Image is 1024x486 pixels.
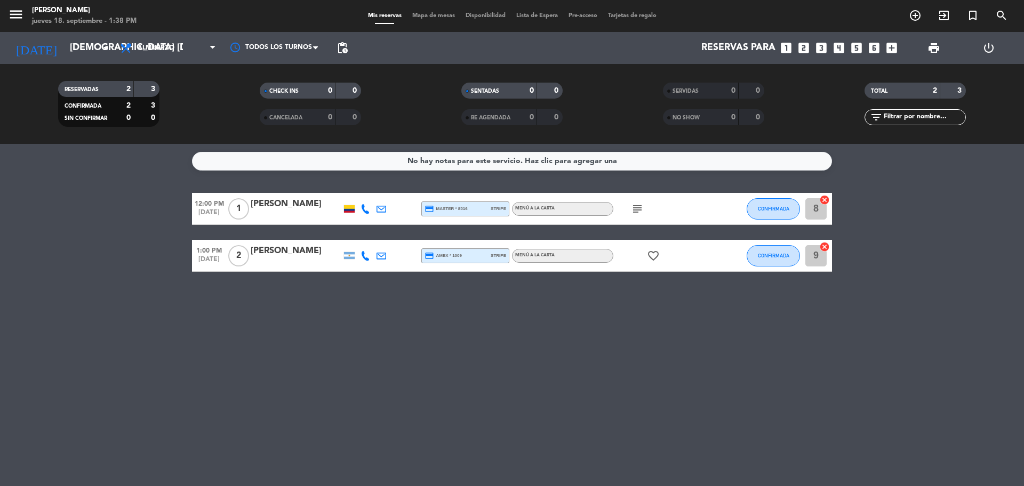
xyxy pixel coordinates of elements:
[909,9,922,22] i: add_circle_outline
[126,114,131,122] strong: 0
[603,13,662,19] span: Tarjetas de regalo
[336,42,349,54] span: pending_actions
[515,206,555,210] span: MENÚ A LA CARTA
[8,6,24,22] i: menu
[820,242,829,252] img: close.png
[407,13,460,19] span: Mapa de mesas
[511,13,563,19] span: Lista de Espera
[32,5,137,16] div: [PERSON_NAME]
[554,114,561,121] strong: 0
[8,36,65,60] i: [DATE]
[756,87,762,94] strong: 0
[673,115,700,120] span: NO SHOW
[530,87,534,94] strong: 0
[353,87,359,94] strong: 0
[65,103,101,109] span: CONFIRMADA
[747,245,800,266] button: CONFIRMADA
[966,9,979,22] i: turned_in_not
[328,114,332,121] strong: 0
[363,13,407,19] span: Mis reservas
[631,203,644,215] i: subject
[995,9,1008,22] i: search
[673,88,699,94] span: SERVIDAS
[779,41,793,55] i: looks_one
[471,115,510,120] span: RE AGENDADA
[938,9,950,22] i: exit_to_app
[251,244,341,258] div: [PERSON_NAME]
[832,41,846,55] i: looks_4
[961,32,1016,64] div: LOG OUT
[65,116,107,121] span: SIN CONFIRMAR
[515,253,555,257] span: MENÚ A LA CARTA
[126,102,131,109] strong: 2
[425,251,434,261] i: credit_card
[32,16,137,27] div: jueves 18. septiembre - 1:38 PM
[491,205,506,212] span: stripe
[820,196,829,205] img: close.png
[460,13,511,19] span: Disponibilidad
[425,204,434,214] i: credit_card
[126,85,131,93] strong: 2
[701,43,775,53] span: Reservas para
[192,256,226,268] span: [DATE]
[471,88,499,94] span: SENTADAS
[850,41,863,55] i: looks_5
[756,114,762,121] strong: 0
[425,251,462,261] span: amex * 1009
[151,114,157,122] strong: 0
[731,114,735,121] strong: 0
[65,87,99,92] span: RESERVADAS
[99,42,112,54] i: arrow_drop_down
[8,6,24,26] button: menu
[563,13,603,19] span: Pre-acceso
[530,114,534,121] strong: 0
[138,44,174,52] span: Almuerzo
[758,206,789,212] span: CONFIRMADA
[797,41,811,55] i: looks_two
[554,87,561,94] strong: 0
[269,115,302,120] span: CANCELADA
[814,41,828,55] i: looks_3
[151,85,157,93] strong: 3
[151,102,157,109] strong: 3
[870,111,883,124] i: filter_list
[747,198,800,220] button: CONFIRMADA
[883,111,965,123] input: Filtrar por nombre...
[269,88,299,94] span: CHECK INS
[407,155,617,167] div: No hay notas para este servicio. Haz clic para agregar una
[228,245,249,266] span: 2
[491,252,506,259] span: stripe
[731,87,735,94] strong: 0
[933,87,937,94] strong: 2
[647,249,660,262] i: favorite_border
[192,244,226,256] span: 1:00 PM
[871,88,887,94] span: TOTAL
[982,42,995,54] i: power_settings_new
[328,87,332,94] strong: 0
[425,204,468,214] span: master * 8516
[957,87,964,94] strong: 3
[927,42,940,54] span: print
[251,197,341,211] div: [PERSON_NAME]
[192,197,226,209] span: 12:00 PM
[885,41,899,55] i: add_box
[353,114,359,121] strong: 0
[192,209,226,221] span: [DATE]
[867,41,881,55] i: looks_6
[228,198,249,220] span: 1
[758,253,789,258] span: CONFIRMADA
